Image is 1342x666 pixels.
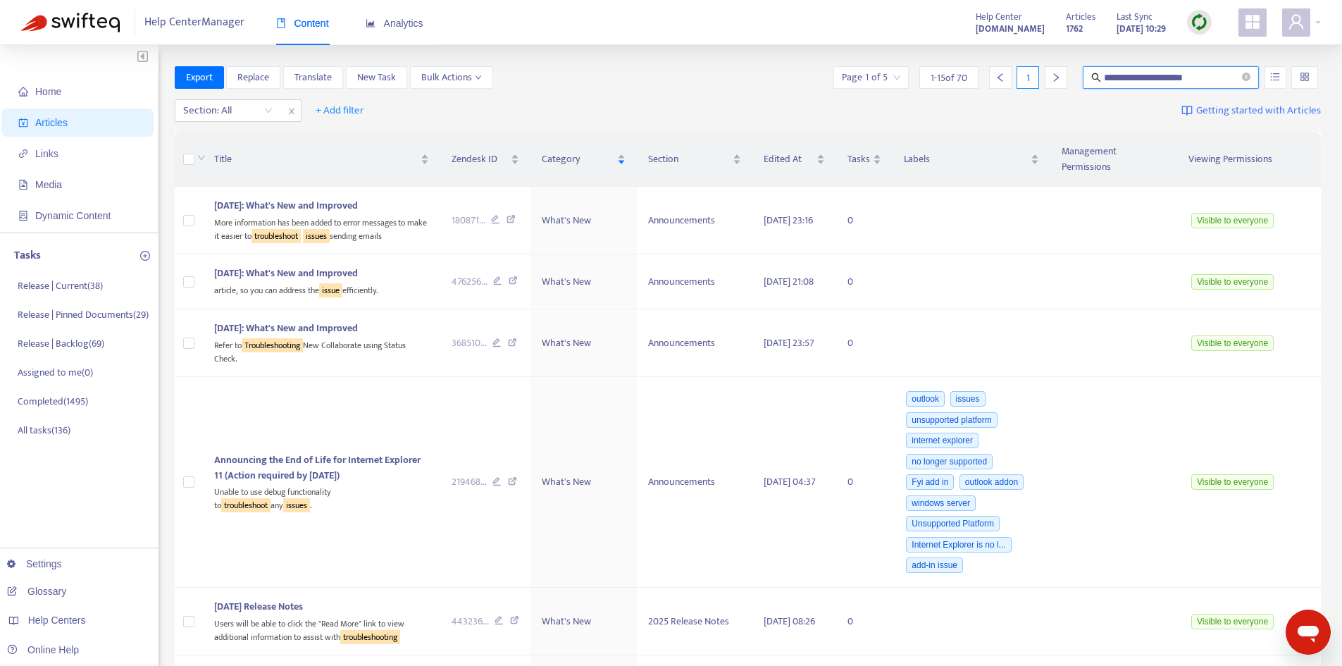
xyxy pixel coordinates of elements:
[847,152,870,167] span: Tasks
[303,229,330,243] sqkw: issues
[906,454,993,469] span: no longer supported
[1191,274,1274,290] span: Visible to everyone
[764,273,814,290] span: [DATE] 21:08
[452,213,485,228] span: 180871 ...
[203,132,440,187] th: Title
[294,70,332,85] span: Translate
[1051,73,1061,82] span: right
[175,66,224,89] button: Export
[214,598,303,615] span: [DATE] Release Notes
[276,18,329,29] span: Content
[140,251,150,261] span: plus-circle
[752,132,835,187] th: Edited At
[1066,9,1095,25] span: Articles
[242,338,303,352] sqkw: Troubleshooting
[452,474,487,490] span: 219468 ...
[276,18,286,28] span: book
[976,21,1045,37] strong: [DOMAIN_NAME]
[28,615,86,626] span: Help Centers
[18,307,149,322] p: Release | Pinned Documents ( 29 )
[197,154,206,162] span: down
[340,630,400,644] sqkw: troubleshooting
[906,433,978,448] span: internet explorer
[542,152,614,167] span: Category
[316,102,364,119] span: + Add filter
[976,20,1045,37] a: [DOMAIN_NAME]
[836,588,893,655] td: 0
[366,18,375,28] span: area-chart
[530,309,637,377] td: What's New
[836,377,893,588] td: 0
[214,265,358,281] span: [DATE]: What's New and Improved
[214,615,429,643] div: Users will be able to click the "Read More" link to view additional information to assist with
[35,86,61,97] span: Home
[14,247,41,264] p: Tasks
[906,537,1011,553] span: Internet Explorer is no l...
[18,118,28,128] span: account-book
[237,70,269,85] span: Replace
[7,644,79,655] a: Online Help
[893,132,1050,187] th: Labels
[7,586,66,597] a: Glossary
[906,391,945,407] span: outlook
[764,152,813,167] span: Edited At
[21,13,120,32] img: Swifteq
[637,588,752,655] td: 2025 Release Notes
[764,474,816,490] span: [DATE] 04:37
[931,70,967,85] span: 1 - 15 of 70
[995,73,1005,82] span: left
[214,152,418,167] span: Title
[452,274,487,290] span: 476256 ...
[18,211,28,221] span: container
[18,180,28,190] span: file-image
[1177,132,1321,187] th: Viewing Permissions
[1242,71,1250,85] span: close-circle
[637,254,752,309] td: Announcements
[1117,21,1166,37] strong: [DATE] 10:29
[637,187,752,254] td: Announcements
[18,336,104,351] p: Release | Backlog ( 69 )
[283,498,310,512] sqkw: issues
[764,613,815,629] span: [DATE] 08:26
[35,179,62,190] span: Media
[18,278,103,293] p: Release | Current ( 38 )
[18,87,28,97] span: home
[530,187,637,254] td: What's New
[904,152,1028,167] span: Labels
[648,152,730,167] span: Section
[764,335,814,351] span: [DATE] 23:57
[452,614,489,629] span: 443236 ...
[18,149,28,159] span: link
[410,66,493,89] button: Bulk Actionsdown
[366,18,423,29] span: Analytics
[18,365,93,380] p: Assigned to me ( 0 )
[214,320,358,336] span: [DATE]: What's New and Improved
[906,474,954,490] span: Fyi add in
[346,66,407,89] button: New Task
[836,254,893,309] td: 0
[186,70,213,85] span: Export
[214,281,429,297] div: article, so you can address the efficiently.
[1017,66,1039,89] div: 1
[1181,105,1193,116] img: image-link
[1181,99,1321,122] a: Getting started with Articles
[226,66,280,89] button: Replace
[1191,335,1274,351] span: Visible to everyone
[319,283,342,297] sqkw: issue
[950,391,986,407] span: issues
[1286,610,1331,655] iframe: Button to launch messaging window
[35,148,58,159] span: Links
[976,9,1022,25] span: Help Center
[144,9,244,36] span: Help Center Manager
[1191,614,1274,629] span: Visible to everyone
[906,412,997,428] span: unsupported platform
[18,394,88,409] p: Completed ( 1495 )
[906,557,963,573] span: add-in issue
[35,210,111,221] span: Dynamic Content
[1265,66,1286,89] button: unordered-list
[1242,73,1250,81] span: close-circle
[906,516,1000,531] span: Unsupported Platform
[1288,13,1305,30] span: user
[251,229,301,243] sqkw: troubleshoot
[1191,13,1208,31] img: sync.dc5367851b00ba804db3.png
